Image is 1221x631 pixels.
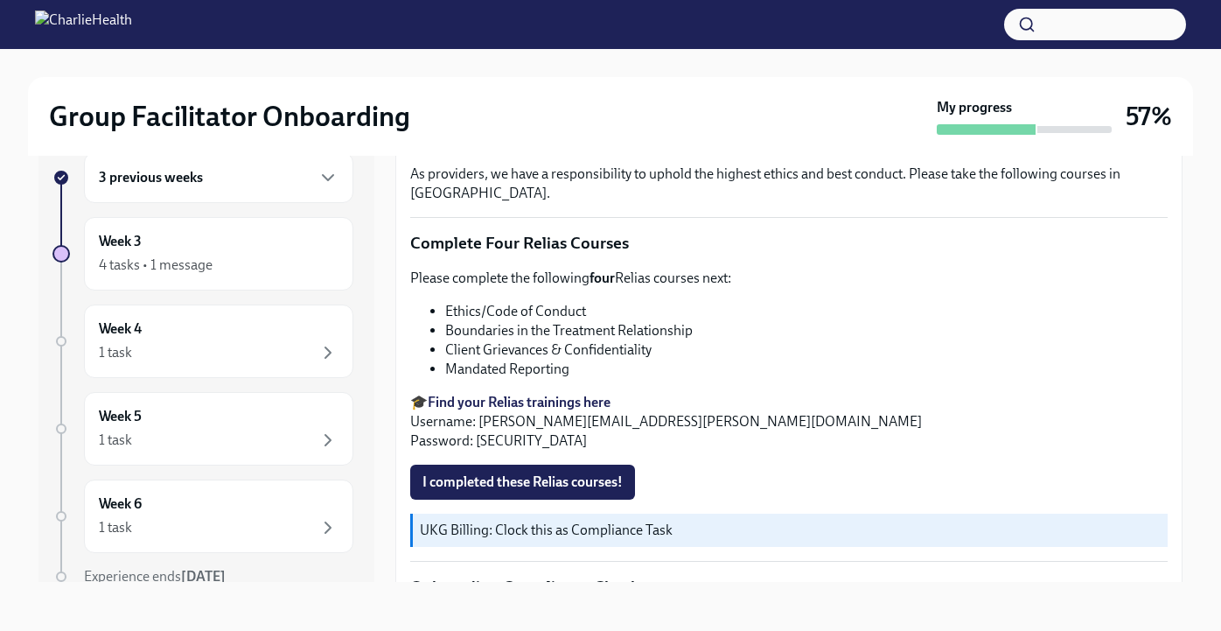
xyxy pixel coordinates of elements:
[410,269,1168,288] p: Please complete the following Relias courses next:
[410,576,1168,599] p: Onboarding Compliance Check
[445,360,1168,379] li: Mandated Reporting
[35,11,132,39] img: CharlieHealth
[52,480,353,553] a: Week 61 task
[410,465,635,500] button: I completed these Relias courses!
[52,305,353,378] a: Week 41 task
[420,521,1161,540] p: UKG Billing: Clock this as Compliance Task
[1126,101,1172,132] h3: 57%
[99,407,142,426] h6: Week 5
[84,152,353,203] div: 3 previous weeks
[428,394,610,410] a: Find your Relias trainings here
[49,99,410,134] h2: Group Facilitator Onboarding
[445,302,1168,321] li: Ethics/Code of Conduct
[99,431,132,450] div: 1 task
[445,321,1168,340] li: Boundaries in the Treatment Relationship
[52,217,353,291] a: Week 34 tasks • 1 message
[99,256,213,275] div: 4 tasks • 1 message
[410,165,1168,203] p: As providers, we have a responsibility to uphold the highest ethics and best conduct. Please take...
[410,232,1168,255] p: Complete Four Relias Courses
[52,392,353,466] a: Week 51 task
[445,340,1168,360] li: Client Grievances & Confidentiality
[99,232,142,251] h6: Week 3
[99,518,132,537] div: 1 task
[410,393,1168,451] p: 🎓 Username: [PERSON_NAME][EMAIL_ADDRESS][PERSON_NAME][DOMAIN_NAME] Password: [SECURITY_DATA]
[99,168,203,187] h6: 3 previous weeks
[422,473,623,491] span: I completed these Relias courses!
[181,568,226,585] strong: [DATE]
[590,270,615,286] strong: four
[99,343,132,362] div: 1 task
[84,568,226,585] span: Experience ends
[99,494,142,514] h6: Week 6
[937,98,1012,117] strong: My progress
[99,319,142,339] h6: Week 4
